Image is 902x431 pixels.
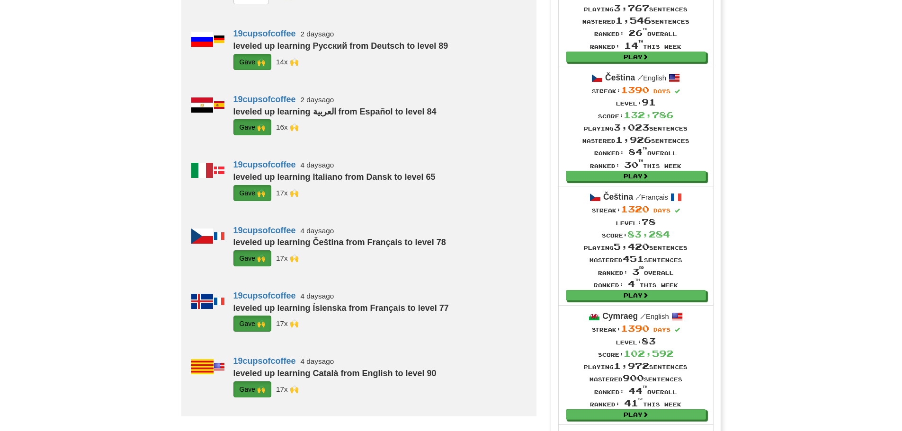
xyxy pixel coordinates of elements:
[632,266,644,277] span: 3
[614,241,649,252] span: 5,420
[233,107,437,116] strong: leveled up learning العربية from Español to level 84
[584,322,688,334] div: Streak:
[628,27,647,38] span: 26
[638,159,643,162] sup: th
[276,319,299,327] small: Zhulong<br />houzuki<br />a_seal<br />Qvadratus<br />Morela<br />LuciusVorenusX<br />sjfree<br />...
[621,204,649,214] span: 1320
[605,73,635,82] strong: Čeština
[301,161,334,169] small: 4 days ago
[233,369,437,378] strong: leveled up learning Català from English to level 90
[276,254,299,262] small: Zhulong<br />houzuki<br />a_seal<br />Qvadratus<br />Morela<br />LuciusVorenusX<br />sjfree<br />...
[635,278,640,281] sup: th
[642,97,656,107] span: 91
[584,203,688,215] div: Streak:
[566,171,706,181] a: Play
[584,335,688,347] div: Level:
[233,356,296,366] a: 19cupsofcoffee
[628,147,647,157] span: 84
[627,229,670,239] span: 83,284
[624,110,673,120] span: 132,786
[233,172,436,182] strong: leveled up learning Italiano from Dansk to level 65
[584,347,688,360] div: Score:
[624,398,643,408] span: 41
[624,40,643,51] span: 14
[233,41,448,51] strong: leveled up learning Русский from Deutsch to level 89
[566,290,706,300] a: Play
[584,265,688,278] div: Ranked: overall
[566,409,706,420] a: Play
[653,207,670,213] span: days
[276,188,299,196] small: Zhulong<br />houzuki<br />Earluccio<br />a_seal<br />Qvadratus<br />Morela<br />LuciusVorenusX<br...
[233,119,271,135] button: Gave 🙌
[624,159,643,170] span: 30
[642,217,656,227] span: 78
[603,192,633,202] strong: Čeština
[301,357,334,365] small: 4 days ago
[582,84,689,96] div: Streak:
[276,123,299,131] small: Zhulong<br />_cmns<br />JioMc<br />Morela<br />Qvadratus<br />bryanbee<br />sjfree<br />rav3l<br ...
[653,326,670,333] span: days
[582,39,689,52] div: Ranked: this week
[233,160,296,169] a: 19cupsofcoffee
[653,88,670,94] span: days
[640,313,669,320] small: English
[582,96,689,108] div: Level:
[584,360,688,372] div: Playing sentences
[675,89,680,94] span: Streak includes today.
[614,122,649,132] span: 3,023
[276,58,299,66] small: Zhulong<br />_cmns<br />JioMc<br />Qvadratus<br />sjfree<br />rav3l<br />LuciusVorenusX<br />houz...
[582,146,689,158] div: Ranked: overall
[582,2,689,14] div: Playing sentences
[233,237,446,247] strong: leveled up learning Čeština from Français to level 78
[233,54,271,70] button: Gave 🙌
[233,291,296,300] a: 19cupsofcoffee
[582,121,689,133] div: Playing sentences
[642,336,656,346] span: 83
[276,385,299,393] small: Zhulong<br />houzuki<br />a_seal<br />Qvadratus<br />Morela<br />LuciusVorenusX<br />sjfree<br />...
[643,385,647,388] sup: th
[582,14,689,26] div: Mastered sentences
[643,147,647,150] sup: th
[233,29,296,38] a: 19cupsofcoffee
[635,193,641,201] span: /
[233,303,449,313] strong: leveled up learning Íslenska from Français to level 77
[582,158,689,171] div: Ranked: this week
[582,133,689,146] div: Mastered sentences
[638,397,643,401] sup: st
[584,397,688,409] div: Ranked: this week
[233,250,271,266] button: Gave 🙌
[582,26,689,39] div: Ranked: overall
[301,96,334,104] small: 2 days ago
[640,312,646,320] span: /
[616,15,651,26] span: 1,546
[584,372,688,384] div: Mastered sentences
[233,316,271,332] button: Gave 🙌
[623,373,644,383] span: 900
[643,27,647,31] sup: th
[614,361,649,371] span: 1,972
[623,254,644,264] span: 451
[582,109,689,121] div: Score:
[233,95,296,104] a: 19cupsofcoffee
[616,134,651,145] span: 1,926
[637,73,643,82] span: /
[628,386,647,396] span: 44
[621,323,649,334] span: 1390
[233,185,271,201] button: Gave 🙌
[584,278,688,290] div: Ranked: this week
[602,311,638,321] strong: Cymraeg
[628,279,640,289] span: 4
[584,385,688,397] div: Ranked: overall
[621,85,649,95] span: 1390
[675,327,680,333] span: Streak includes today.
[624,348,673,359] span: 102,592
[637,74,666,82] small: English
[233,381,271,397] button: Gave 🙌
[301,292,334,300] small: 4 days ago
[675,208,680,213] span: Streak includes today.
[614,3,649,13] span: 3,767
[639,266,644,269] sup: rd
[566,52,706,62] a: Play
[584,240,688,253] div: Playing sentences
[584,216,688,228] div: Level:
